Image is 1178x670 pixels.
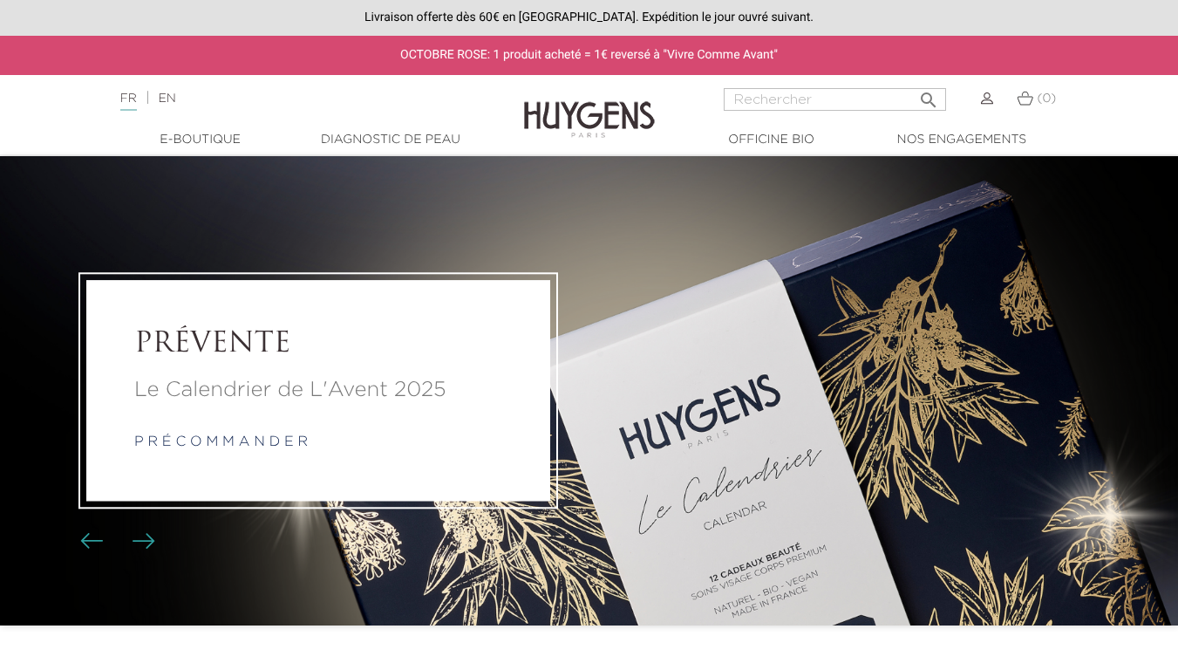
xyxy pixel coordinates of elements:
[134,374,502,406] a: Le Calendrier de L'Avent 2025
[303,131,478,149] a: Diagnostic de peau
[724,88,946,111] input: Rechercher
[918,85,939,106] i: 
[875,131,1049,149] a: Nos engagements
[1037,92,1056,105] span: (0)
[913,83,944,106] button: 
[112,88,478,109] div: |
[113,131,288,149] a: E-Boutique
[134,328,502,361] a: PRÉVENTE
[158,92,175,105] a: EN
[134,435,308,449] a: p r é c o m m a n d e r
[524,73,655,140] img: Huygens
[87,529,144,555] div: Boutons du carrousel
[120,92,137,111] a: FR
[684,131,859,149] a: Officine Bio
